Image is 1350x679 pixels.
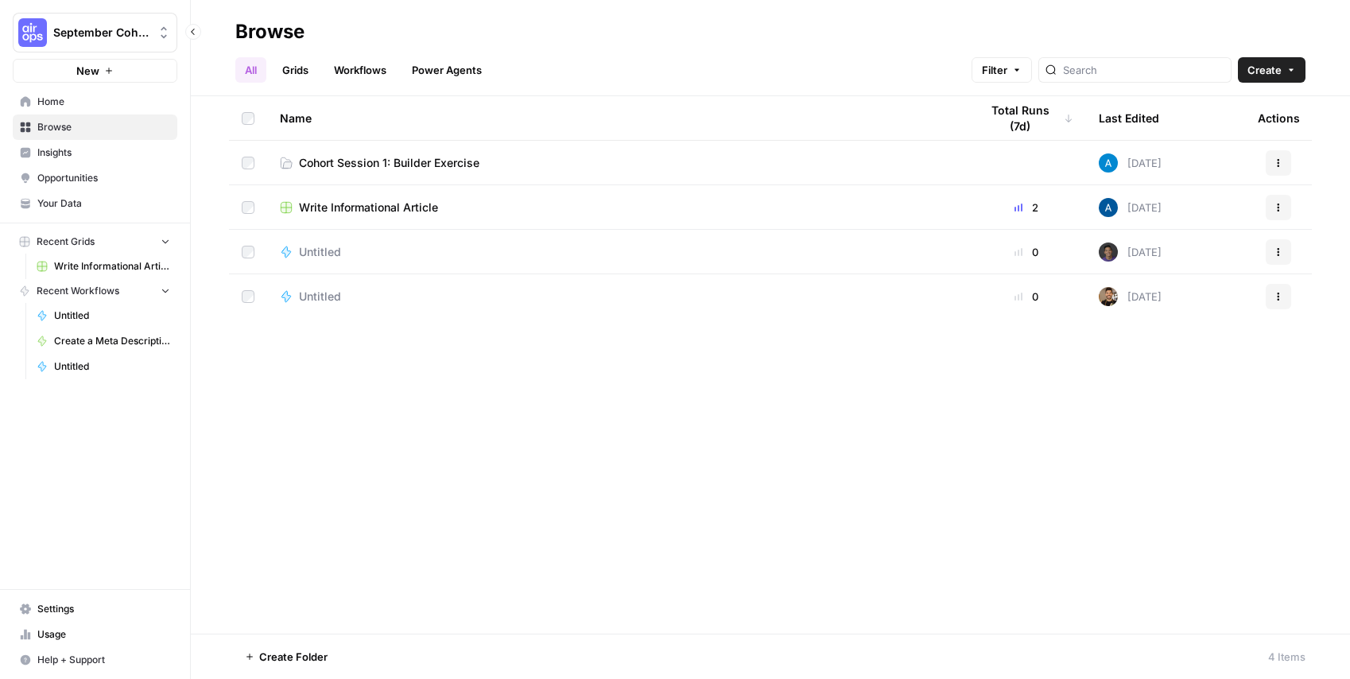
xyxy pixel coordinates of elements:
img: o3cqybgnmipr355j8nz4zpq1mc6x [1099,153,1118,173]
span: Write Informational Article [54,259,170,274]
div: Last Edited [1099,96,1159,140]
a: Cohort Session 1: Builder Exercise [280,155,954,171]
a: Browse [13,114,177,140]
span: Filter [982,62,1007,78]
a: Write Informational Article [280,200,954,215]
span: Recent Grids [37,235,95,249]
span: Untitled [299,244,341,260]
span: Recent Workflows [37,284,119,298]
span: Settings [37,602,170,616]
a: Usage [13,622,177,647]
span: New [76,63,99,79]
div: Actions [1258,96,1300,140]
img: 36rz0nf6lyfqsoxlb67712aiq2cf [1099,287,1118,306]
span: Create [1247,62,1282,78]
div: 0 [980,244,1073,260]
a: Insights [13,140,177,165]
button: Create Folder [235,644,337,669]
input: Search [1063,62,1224,78]
div: [DATE] [1099,153,1162,173]
button: Workspace: September Cohort [13,13,177,52]
a: Untitled [29,354,177,379]
img: r14hsbufqv3t0k7vcxcnu0vbeixh [1099,198,1118,217]
button: Help + Support [13,647,177,673]
span: Create a Meta Description ([PERSON_NAME]) [54,334,170,348]
span: Untitled [54,308,170,323]
a: Untitled [29,303,177,328]
a: Untitled [280,244,954,260]
div: [DATE] [1099,198,1162,217]
a: Workflows [324,57,396,83]
span: Create Folder [259,649,328,665]
img: September Cohort Logo [18,18,47,47]
a: Your Data [13,191,177,216]
button: Recent Workflows [13,279,177,303]
a: Home [13,89,177,114]
span: Your Data [37,196,170,211]
button: Filter [972,57,1032,83]
span: Untitled [299,289,341,305]
span: Help + Support [37,653,170,667]
span: Cohort Session 1: Builder Exercise [299,155,479,171]
div: [DATE] [1099,242,1162,262]
div: Total Runs (7d) [980,96,1073,140]
div: Browse [235,19,305,45]
span: Write Informational Article [299,200,438,215]
span: Home [37,95,170,109]
button: New [13,59,177,83]
span: Opportunities [37,171,170,185]
div: [DATE] [1099,287,1162,306]
div: Name [280,96,954,140]
a: Write Informational Article [29,254,177,279]
div: 0 [980,289,1073,305]
a: Create a Meta Description ([PERSON_NAME]) [29,328,177,354]
a: Opportunities [13,165,177,191]
span: Untitled [54,359,170,374]
a: Grids [273,57,318,83]
button: Create [1238,57,1305,83]
span: September Cohort [53,25,149,41]
a: Settings [13,596,177,622]
span: Usage [37,627,170,642]
span: Insights [37,145,170,160]
a: Power Agents [402,57,491,83]
div: 2 [980,200,1073,215]
a: All [235,57,266,83]
span: Browse [37,120,170,134]
a: Untitled [280,289,954,305]
div: 4 Items [1268,649,1305,665]
img: 52v6d42v34ivydbon8qigpzex0ny [1099,242,1118,262]
button: Recent Grids [13,230,177,254]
